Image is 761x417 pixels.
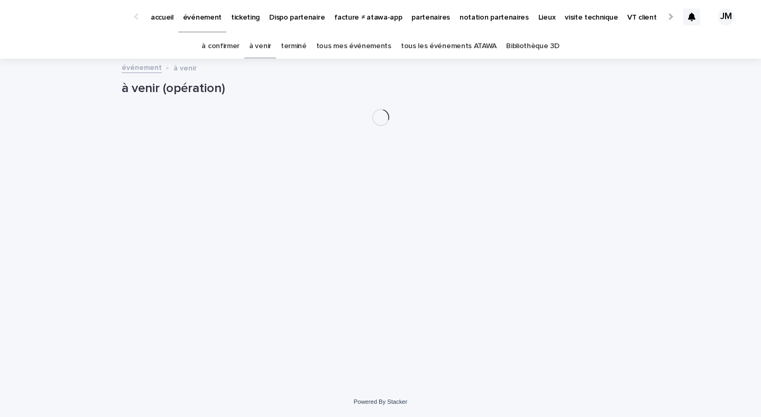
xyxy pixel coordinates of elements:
a: tous les événements ATAWA [401,34,497,59]
a: tous mes événements [316,34,391,59]
a: Bibliothèque 3D [506,34,559,59]
a: terminé [281,34,307,59]
a: événement [122,61,162,73]
img: Ls34BcGeRexTGTNfXpUC [21,6,124,28]
div: JM [718,8,735,25]
a: à venir [249,34,271,59]
a: à confirmer [201,34,240,59]
p: à venir [173,61,197,73]
a: Powered By Stacker [354,398,407,405]
h1: à venir (opération) [122,81,640,96]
